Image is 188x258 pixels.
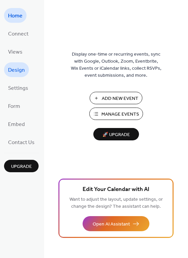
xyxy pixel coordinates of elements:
[8,101,20,112] span: Form
[4,8,27,23] a: Home
[93,128,139,140] button: 🚀 Upgrade
[4,160,39,172] button: Upgrade
[97,130,135,139] span: 🚀 Upgrade
[101,111,139,118] span: Manage Events
[4,80,32,95] a: Settings
[4,26,33,41] a: Connect
[8,137,35,148] span: Contact Us
[4,135,39,149] a: Contact Us
[8,119,25,130] span: Embed
[71,51,161,79] span: Display one-time or recurring events, sync with Google, Outlook, Zoom, Eventbrite, Wix Events or ...
[4,44,27,59] a: Views
[11,163,32,170] span: Upgrade
[4,62,29,77] a: Design
[8,47,22,58] span: Views
[83,185,149,194] span: Edit Your Calendar with AI
[8,11,22,21] span: Home
[4,99,24,113] a: Form
[8,65,25,76] span: Design
[102,95,138,102] span: Add New Event
[69,195,163,211] span: Want to adjust the layout, update settings, or change the design? The assistant can help.
[89,108,143,120] button: Manage Events
[8,29,29,40] span: Connect
[4,117,29,131] a: Embed
[8,83,28,94] span: Settings
[93,221,130,228] span: Open AI Assistant
[83,216,149,231] button: Open AI Assistant
[90,92,142,104] button: Add New Event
